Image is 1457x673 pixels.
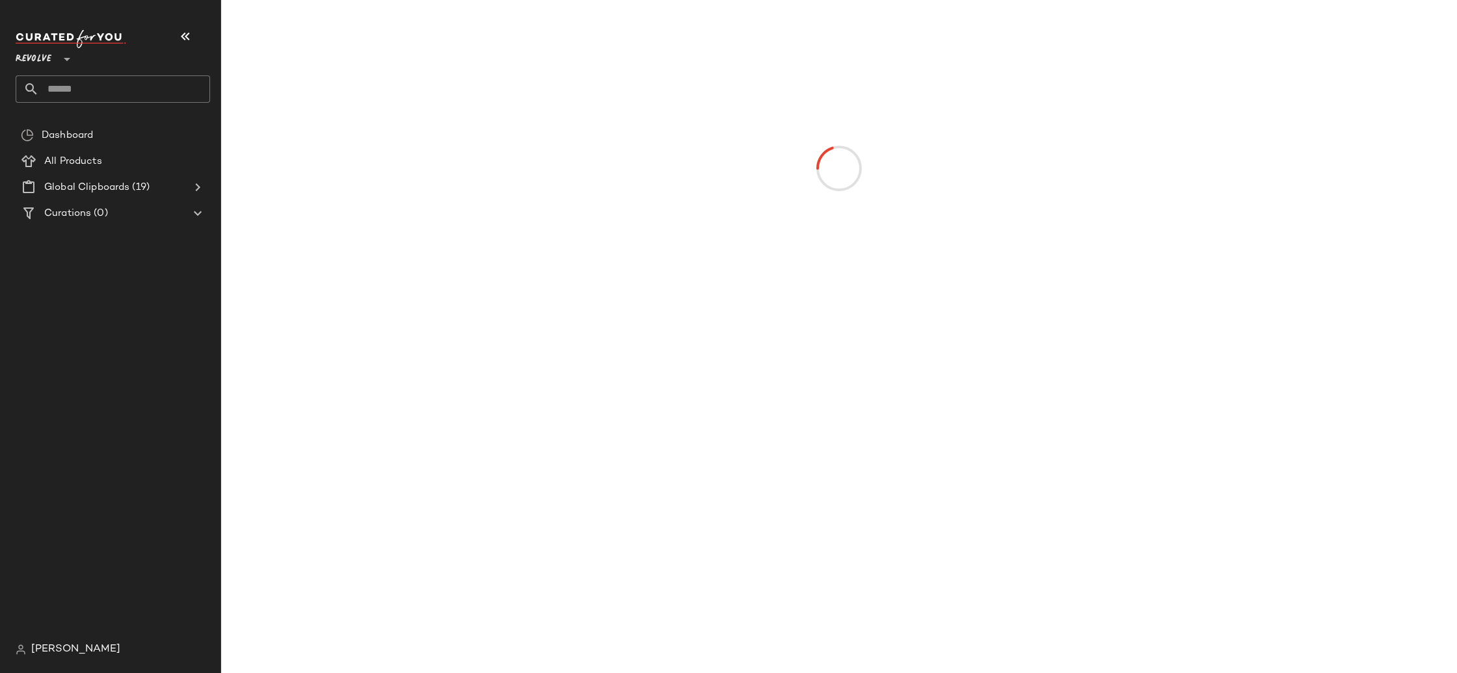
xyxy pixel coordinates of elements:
[129,180,150,195] span: (19)
[44,154,102,169] span: All Products
[16,30,126,48] img: cfy_white_logo.C9jOOHJF.svg
[44,206,91,221] span: Curations
[16,644,26,655] img: svg%3e
[91,206,107,221] span: (0)
[21,129,34,142] img: svg%3e
[31,642,120,657] span: [PERSON_NAME]
[16,44,51,68] span: Revolve
[44,180,129,195] span: Global Clipboards
[42,128,93,143] span: Dashboard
